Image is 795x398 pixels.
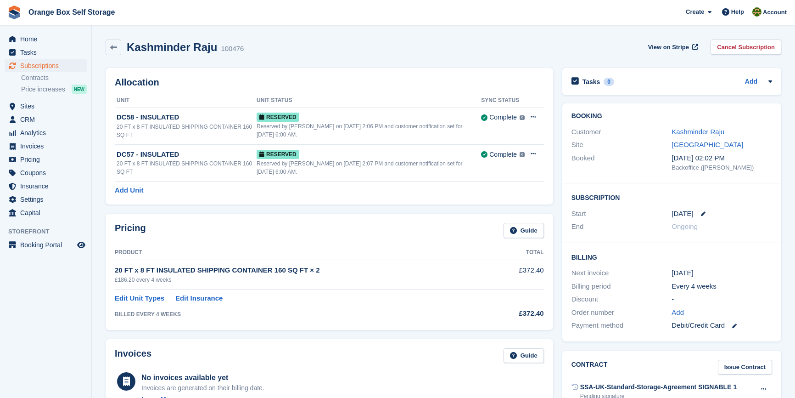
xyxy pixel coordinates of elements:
[72,85,87,94] div: NEW
[489,150,517,159] div: Complete
[504,223,544,238] a: Guide
[5,126,87,139] a: menu
[5,180,87,193] a: menu
[604,78,614,86] div: 0
[175,293,223,304] a: Edit Insurance
[582,78,600,86] h2: Tasks
[20,140,75,153] span: Invoices
[76,239,87,250] a: Preview store
[20,100,75,113] span: Sites
[5,140,87,153] a: menu
[672,281,772,292] div: Every 4 weeks
[8,227,91,236] span: Storefront
[731,7,744,17] span: Help
[20,206,75,219] span: Capital
[644,40,700,55] a: View on Stripe
[25,5,119,20] a: Orange Box Self Storage
[5,59,87,72] a: menu
[672,294,772,305] div: -
[221,44,244,54] div: 100476
[672,163,772,172] div: Backoffice ([PERSON_NAME])
[5,206,87,219] a: menu
[5,46,87,59] a: menu
[580,382,737,392] div: SSA-UK-Standard-Storage-Agreement SIGNABLE 1
[571,222,672,232] div: End
[20,33,75,45] span: Home
[571,307,672,318] div: Order number
[711,40,781,55] a: Cancel Subscription
[672,209,693,219] time: 2025-10-05 23:00:00 UTC
[115,310,497,318] div: BILLED EVERY 4 WEEKS
[257,122,481,139] div: Reserved by [PERSON_NAME] on [DATE] 2:06 PM and customer notification set for [DATE] 6:00 AM.
[648,43,689,52] span: View on Stripe
[5,239,87,251] a: menu
[20,193,75,206] span: Settings
[489,113,517,122] div: Complete
[21,85,65,94] span: Price increases
[20,59,75,72] span: Subscriptions
[571,294,672,305] div: Discount
[115,348,151,364] h2: Invoices
[763,8,787,17] span: Account
[672,307,684,318] a: Add
[686,7,704,17] span: Create
[481,93,525,108] th: Sync Status
[20,180,75,193] span: Insurance
[257,93,481,108] th: Unit Status
[127,41,217,53] h2: Kashminder Raju
[115,245,497,260] th: Product
[5,193,87,206] a: menu
[571,360,608,375] h2: Contract
[497,308,543,319] div: £372.40
[117,159,257,176] div: 20 FT x 8 FT INSULATED SHIPPING CONTAINER 160 SQ FT
[20,113,75,126] span: CRM
[5,33,87,45] a: menu
[141,372,264,383] div: No invoices available yet
[115,93,257,108] th: Unit
[20,126,75,139] span: Analytics
[672,153,772,164] div: [DATE] 02:02 PM
[5,100,87,113] a: menu
[571,153,672,172] div: Booked
[115,223,146,238] h2: Pricing
[21,84,87,94] a: Price increases NEW
[672,320,772,331] div: Debit/Credit Card
[257,150,299,159] span: Reserved
[571,252,772,262] h2: Billing
[571,320,672,331] div: Payment method
[504,348,544,364] a: Guide
[5,166,87,179] a: menu
[672,268,772,279] div: [DATE]
[571,193,772,202] h2: Subscription
[20,166,75,179] span: Coupons
[672,141,743,148] a: [GEOGRAPHIC_DATA]
[117,123,257,139] div: 20 FT x 8 FT INSULATED SHIPPING CONTAINER 160 SQ FT
[20,239,75,251] span: Booking Portal
[571,113,772,120] h2: Booking
[115,77,544,88] h2: Allocation
[115,293,164,304] a: Edit Unit Types
[20,153,75,166] span: Pricing
[115,185,143,196] a: Add Unit
[571,140,672,150] div: Site
[257,113,299,122] span: Reserved
[5,113,87,126] a: menu
[5,153,87,166] a: menu
[497,245,543,260] th: Total
[497,260,543,289] td: £372.40
[520,115,525,120] img: icon-info-grey-7440780725fd019a000dd9b08b2336e03edf1995a4989e88bcd33f0948082b44.svg
[571,209,672,219] div: Start
[21,74,87,82] a: Contracts
[257,159,481,176] div: Reserved by [PERSON_NAME] on [DATE] 2:07 PM and customer notification set for [DATE] 6:00 AM.
[672,222,698,230] span: Ongoing
[117,112,257,123] div: DC58 - INSULATED
[718,360,772,375] a: Issue Contract
[20,46,75,59] span: Tasks
[752,7,761,17] img: SARAH T
[7,6,21,19] img: stora-icon-8386f47178a22dfd0bd8f6a31ec36ba5ce8667c1dd55bd0f319d3a0aa187defe.svg
[117,149,257,160] div: DC57 - INSULATED
[115,276,497,284] div: £186.20 every 4 weeks
[571,281,672,292] div: Billing period
[745,77,757,87] a: Add
[672,128,724,136] a: Kashminder Raju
